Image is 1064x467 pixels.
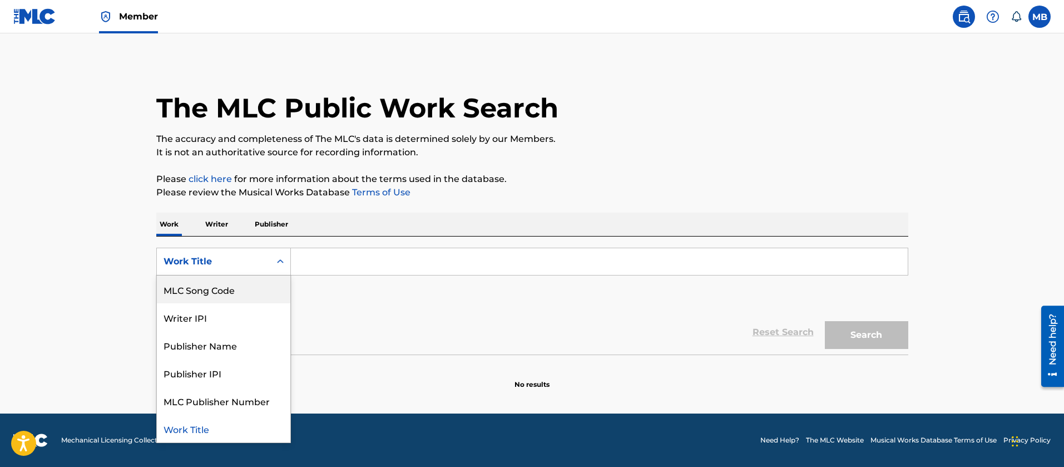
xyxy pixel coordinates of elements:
img: MLC Logo [13,8,56,24]
iframe: Chat Widget [1008,414,1064,467]
p: No results [514,366,550,390]
div: Writer IPI [157,303,290,331]
span: Member [119,10,158,23]
div: MLC Song Code [157,276,290,303]
img: Top Rightsholder [99,10,112,23]
a: Privacy Policy [1003,435,1051,445]
p: Please for more information about the terms used in the database. [156,173,908,186]
span: Mechanical Licensing Collective © 2025 [61,435,190,445]
div: Notifications [1011,11,1022,22]
div: Drag [1012,425,1018,458]
a: Public Search [953,6,975,28]
form: Search Form [156,248,908,355]
div: Help [982,6,1004,28]
p: Please review the Musical Works Database [156,186,908,199]
div: User Menu [1028,6,1051,28]
a: Need Help? [760,435,799,445]
div: Publisher IPI [157,359,290,387]
a: click here [189,174,232,184]
div: MLC Publisher Number [157,387,290,415]
p: Work [156,213,182,236]
div: Work Title [157,415,290,443]
img: help [986,10,999,23]
p: The accuracy and completeness of The MLC's data is determined solely by our Members. [156,132,908,146]
a: Musical Works Database Terms of Use [870,435,997,445]
p: Publisher [251,213,291,236]
iframe: Resource Center [1033,302,1064,391]
a: Terms of Use [350,187,410,198]
div: Work Title [164,255,264,268]
h1: The MLC Public Work Search [156,91,558,125]
div: Publisher Name [157,331,290,359]
p: It is not an authoritative source for recording information. [156,146,908,159]
img: logo [13,434,48,447]
a: The MLC Website [806,435,864,445]
img: search [957,10,971,23]
p: Writer [202,213,231,236]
